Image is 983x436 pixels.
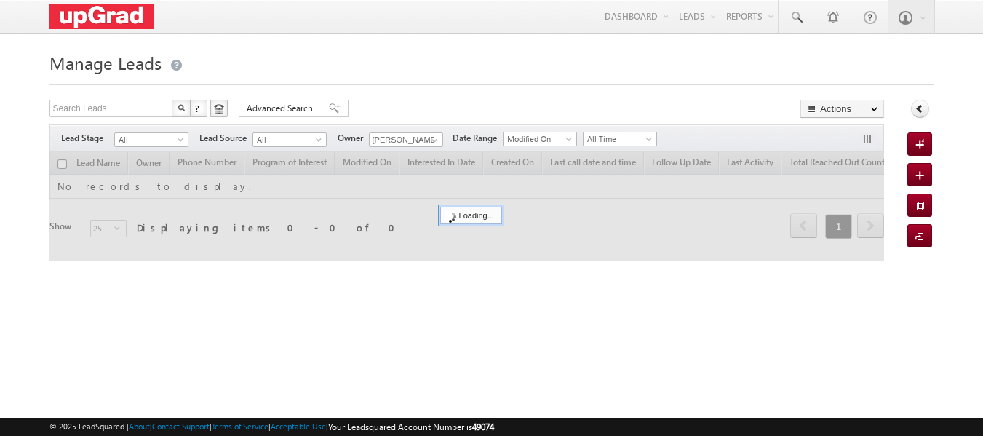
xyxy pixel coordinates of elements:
[252,132,327,147] a: All
[423,133,442,148] a: Show All Items
[503,132,577,146] a: Modified On
[152,421,210,431] a: Contact Support
[49,4,154,29] img: Custom Logo
[338,132,369,145] span: Owner
[190,100,207,117] button: ?
[49,420,494,434] span: © 2025 LeadSquared | | | | |
[129,421,150,431] a: About
[61,132,114,145] span: Lead Stage
[253,133,322,146] span: All
[504,132,573,146] span: Modified On
[114,132,188,147] a: All
[440,207,502,224] div: Loading...
[178,104,185,111] img: Search
[271,421,326,431] a: Acceptable Use
[212,421,268,431] a: Terms of Service
[247,102,317,115] span: Advanced Search
[195,102,202,114] span: ?
[472,421,494,432] span: 49074
[369,132,443,147] input: Type to Search
[583,132,657,146] a: All Time
[328,421,494,432] span: Your Leadsquared Account Number is
[49,51,162,74] span: Manage Leads
[199,132,252,145] span: Lead Source
[584,132,653,146] span: All Time
[800,100,884,118] button: Actions
[453,132,503,145] span: Date Range
[115,133,184,146] span: All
